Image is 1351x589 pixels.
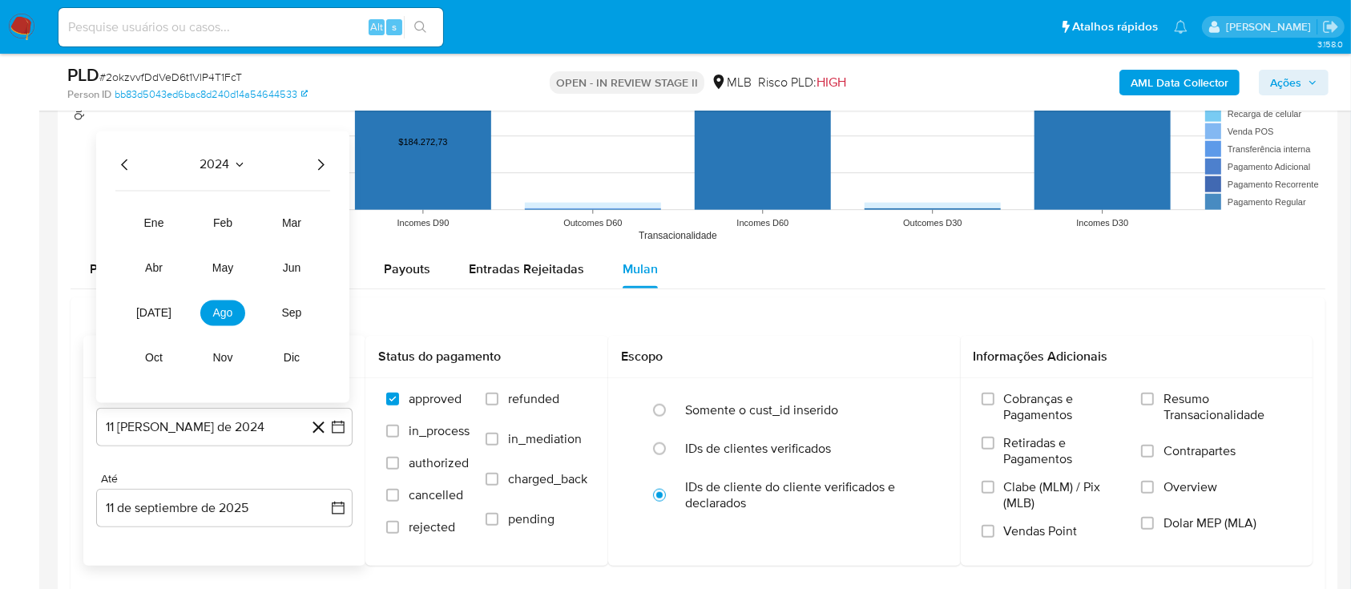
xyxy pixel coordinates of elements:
[1119,70,1240,95] button: AML Data Collector
[1072,18,1158,35] span: Atalhos rápidos
[550,71,704,94] p: OPEN - IN REVIEW STAGE II
[758,74,846,91] span: Risco PLD:
[67,87,111,102] b: Person ID
[817,73,846,91] span: HIGH
[1226,19,1317,34] p: carlos.guerra@mercadopago.com.br
[711,74,752,91] div: MLB
[1174,20,1188,34] a: Notificações
[1317,38,1343,50] span: 3.158.0
[99,69,242,85] span: # 2okzvvfDdVeD6t1VlP4T1FcT
[370,19,383,34] span: Alt
[1259,70,1329,95] button: Ações
[1131,70,1228,95] b: AML Data Collector
[404,16,437,38] button: search-icon
[1322,18,1339,35] a: Sair
[58,17,443,38] input: Pesquise usuários ou casos...
[392,19,397,34] span: s
[1270,70,1301,95] span: Ações
[67,62,99,87] b: PLD
[115,87,308,102] a: bb83d5043ed6bac8d240d14a54644533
